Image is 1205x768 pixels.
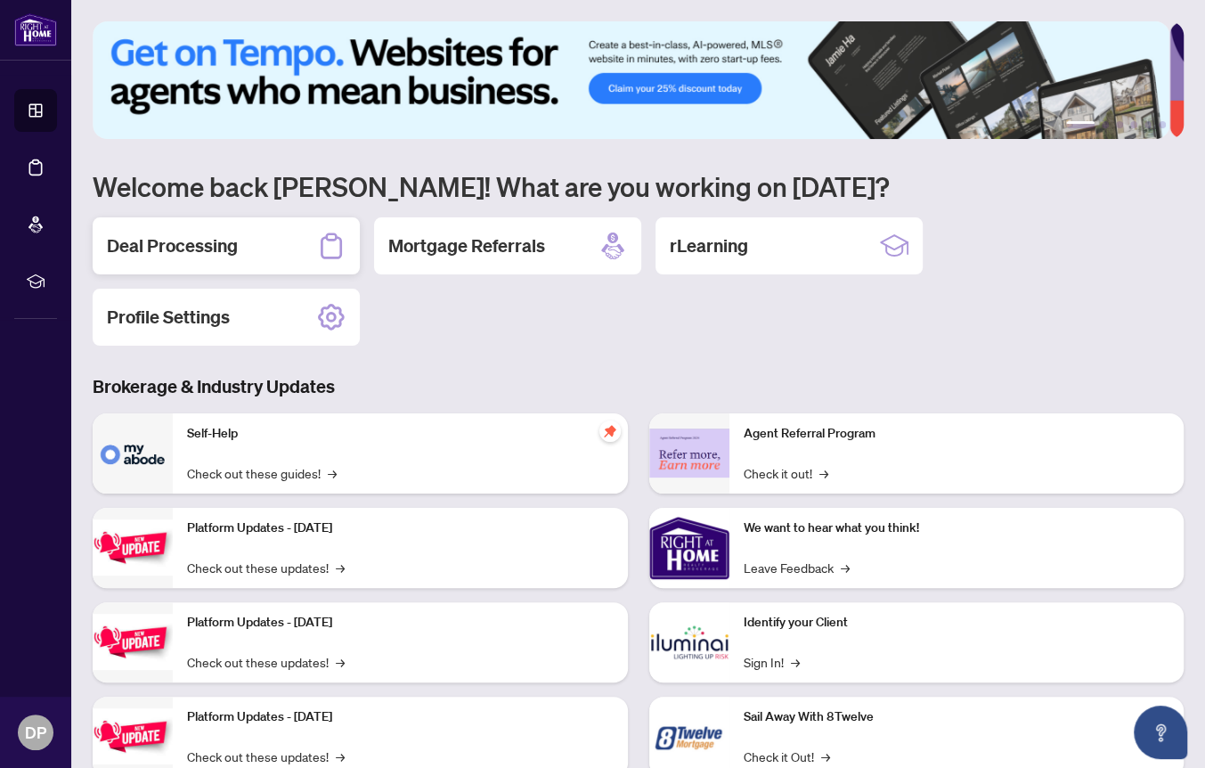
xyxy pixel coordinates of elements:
[93,169,1184,203] h1: Welcome back [PERSON_NAME]! What are you working on [DATE]?
[670,233,748,258] h2: rLearning
[744,707,1170,727] p: Sail Away With 8Twelve
[1116,121,1123,128] button: 3
[1159,121,1166,128] button: 6
[187,707,614,727] p: Platform Updates - [DATE]
[649,429,729,478] img: Agent Referral Program
[25,720,46,745] span: DP
[791,652,800,672] span: →
[1066,121,1095,128] button: 1
[93,21,1169,139] img: Slide 0
[187,613,614,633] p: Platform Updates - [DATE]
[93,413,173,494] img: Self-Help
[744,558,850,577] a: Leave Feedback→
[187,519,614,538] p: Platform Updates - [DATE]
[1130,121,1137,128] button: 4
[187,558,345,577] a: Check out these updates!→
[107,305,230,330] h2: Profile Settings
[93,614,173,670] img: Platform Updates - July 8, 2025
[649,508,729,588] img: We want to hear what you think!
[744,747,830,766] a: Check it Out!→
[336,747,345,766] span: →
[187,463,337,483] a: Check out these guides!→
[328,463,337,483] span: →
[1144,121,1152,128] button: 5
[599,421,621,442] span: pushpin
[93,519,173,576] img: Platform Updates - July 21, 2025
[1134,706,1187,759] button: Open asap
[336,652,345,672] span: →
[388,233,545,258] h2: Mortgage Referrals
[744,519,1170,538] p: We want to hear what you think!
[744,463,828,483] a: Check it out!→
[187,747,345,766] a: Check out these updates!→
[336,558,345,577] span: →
[93,374,1184,399] h3: Brokerage & Industry Updates
[819,463,828,483] span: →
[1102,121,1109,128] button: 2
[841,558,850,577] span: →
[187,424,614,444] p: Self-Help
[107,233,238,258] h2: Deal Processing
[744,613,1170,633] p: Identify your Client
[821,747,830,766] span: →
[187,652,345,672] a: Check out these updates!→
[14,13,57,46] img: logo
[744,652,800,672] a: Sign In!→
[649,602,729,682] img: Identify your Client
[744,424,1170,444] p: Agent Referral Program
[93,708,173,764] img: Platform Updates - June 23, 2025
